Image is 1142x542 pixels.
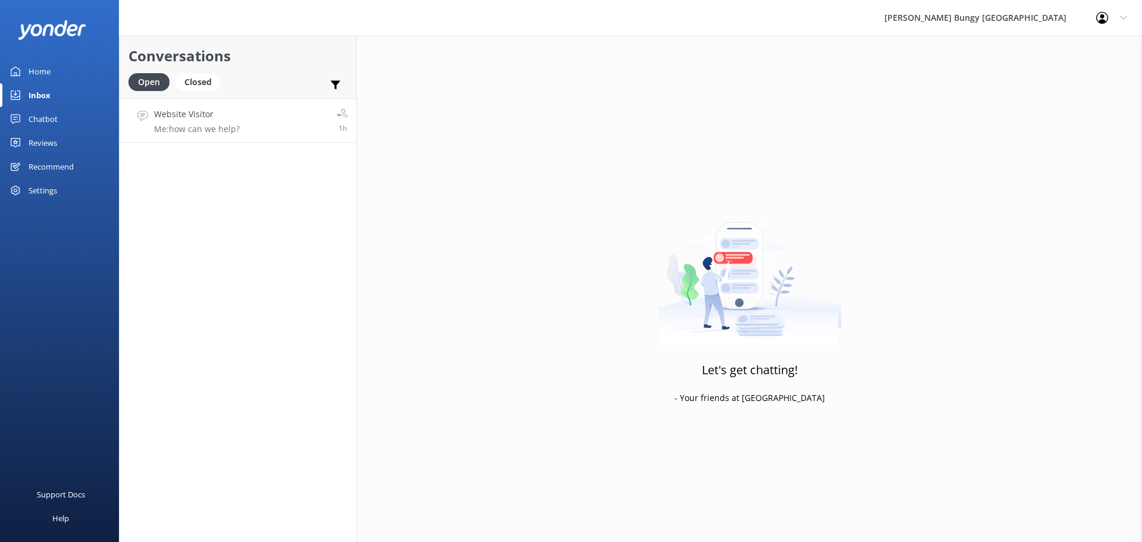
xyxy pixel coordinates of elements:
[154,108,240,121] h4: Website Visitor
[18,20,86,40] img: yonder-white-logo.png
[37,483,85,506] div: Support Docs
[29,178,57,202] div: Settings
[29,155,74,178] div: Recommend
[29,107,58,131] div: Chatbot
[29,131,57,155] div: Reviews
[175,75,227,88] a: Closed
[175,73,221,91] div: Closed
[29,59,51,83] div: Home
[154,124,240,134] p: Me: how can we help?
[29,83,51,107] div: Inbox
[52,506,69,530] div: Help
[674,391,825,405] p: - Your friends at [GEOGRAPHIC_DATA]
[120,98,356,143] a: Website VisitorMe:how can we help?1h
[128,45,347,67] h2: Conversations
[128,73,170,91] div: Open
[338,123,347,133] span: Aug 27 2025 03:06pm (UTC +12:00) Pacific/Auckland
[128,75,175,88] a: Open
[658,197,842,346] img: artwork of a man stealing a conversation from at giant smartphone
[702,361,798,380] h3: Let's get chatting!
